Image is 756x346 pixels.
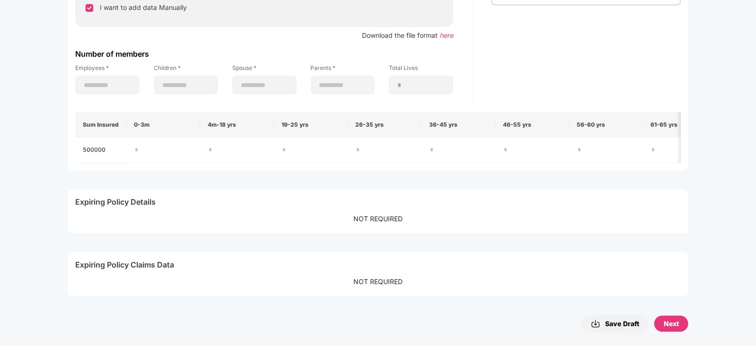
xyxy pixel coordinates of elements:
[591,318,639,329] div: Save Draft
[85,3,94,13] img: svg+xml;base64,PHN2ZyB3aWR0aD0iMTYiIGhlaWdodD0iMTYiIHZpZXdCb3g9IjAgMCAxNiAxNiIgZmlsbD0ibm9uZSIgeG...
[200,112,274,138] th: 4m-18 yrs
[75,64,140,76] label: Employees *
[75,49,453,59] div: Number of members
[495,112,569,138] th: 46-55 yrs
[75,112,126,138] th: Sum Insured
[75,197,681,211] div: Expiring Policy Details
[75,31,453,40] div: Download the file format
[274,112,348,138] th: 19-25 yrs
[75,260,681,274] div: Expiring Policy Claims Data
[154,64,218,76] label: Children *
[643,112,717,138] th: 61-65 yrs
[664,319,679,329] div: Next
[440,31,453,39] span: here
[126,112,200,138] th: 0-3m
[100,3,187,11] span: I want to add data Manually
[75,277,681,286] p: Not required
[348,112,422,138] th: 26-35 yrs
[591,318,600,329] img: svg+xml;base64,PHN2ZyBpZD0iRG93bmxvYWQtMzJ4MzIiIHhtbG5zPSJodHRwOi8vd3d3LnczLm9yZy8yMDAwL3N2ZyIgd2...
[75,138,126,163] td: 500000
[232,64,297,76] label: Spouse *
[75,215,681,224] p: Not required
[311,64,375,76] label: Parents *
[569,112,643,138] th: 56-60 yrs
[389,64,453,76] label: Total Lives
[422,112,495,138] th: 36-45 yrs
